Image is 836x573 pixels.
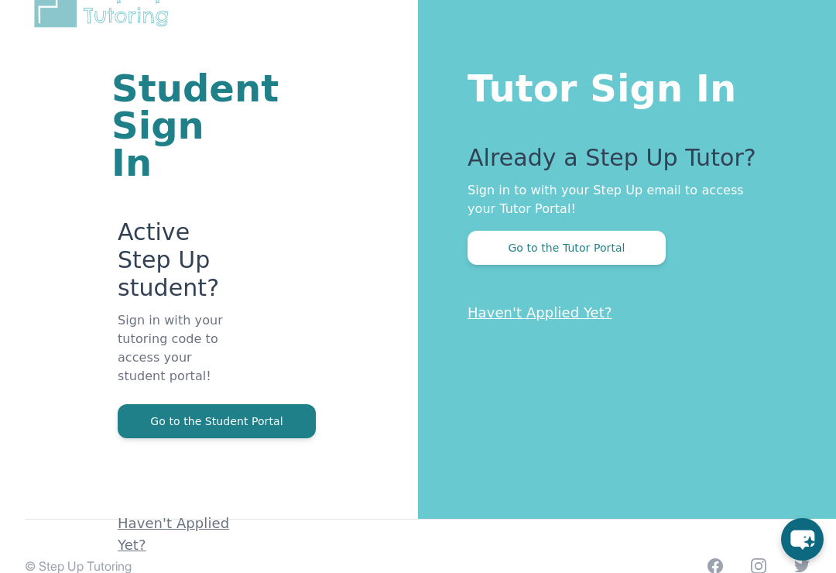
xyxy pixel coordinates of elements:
[468,304,612,321] a: Haven't Applied Yet?
[468,144,774,181] p: Already a Step Up Tutor?
[118,404,316,438] button: Go to the Student Portal
[468,181,774,218] p: Sign in to with your Step Up email to access your Tutor Portal!
[468,63,774,107] h1: Tutor Sign In
[468,240,666,255] a: Go to the Tutor Portal
[468,231,666,265] button: Go to the Tutor Portal
[111,70,232,181] h1: Student Sign In
[118,413,316,428] a: Go to the Student Portal
[118,218,232,311] p: Active Step Up student?
[781,518,824,561] button: chat-button
[118,311,232,404] p: Sign in with your tutoring code to access your student portal!
[118,515,229,553] a: Haven't Applied Yet?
